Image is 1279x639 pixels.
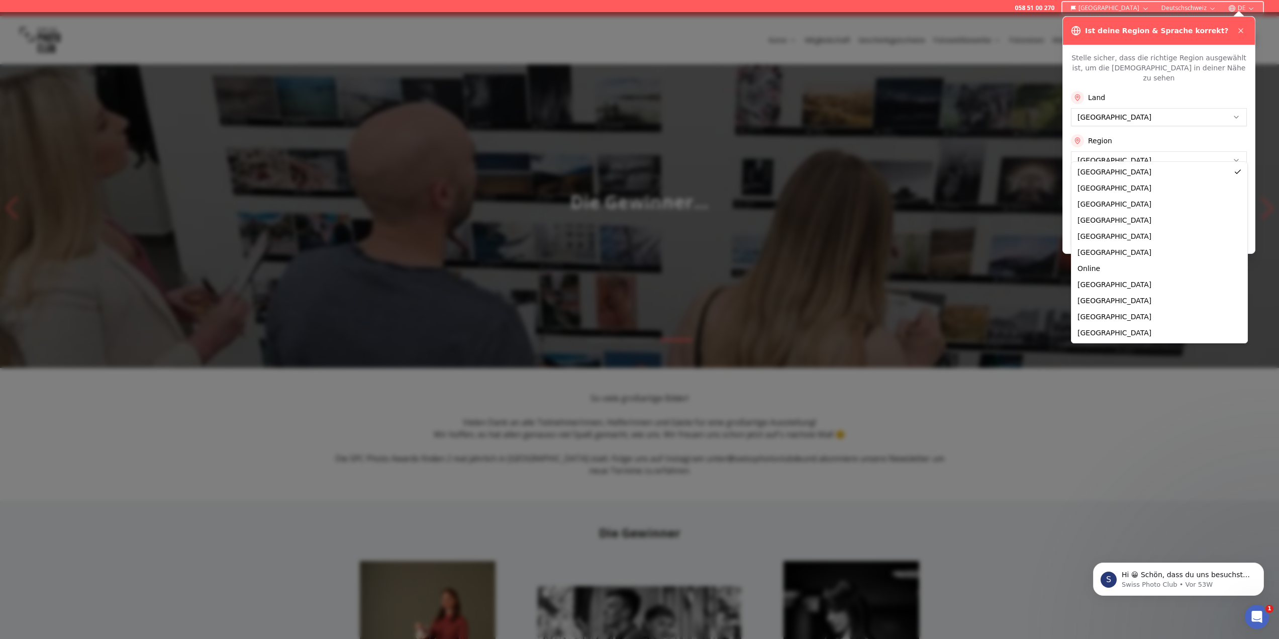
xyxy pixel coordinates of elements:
[1077,313,1151,321] span: [GEOGRAPHIC_DATA]
[1077,264,1100,272] span: Online
[1077,216,1151,224] span: [GEOGRAPHIC_DATA]
[1265,605,1273,613] span: 1
[1077,281,1151,289] span: [GEOGRAPHIC_DATA]
[1245,605,1269,629] iframe: Intercom live chat
[1077,248,1151,256] span: [GEOGRAPHIC_DATA]
[1078,541,1279,612] iframe: Intercom notifications Nachricht
[1077,297,1151,305] span: [GEOGRAPHIC_DATA]
[1077,184,1151,192] span: [GEOGRAPHIC_DATA]
[1077,168,1151,176] span: [GEOGRAPHIC_DATA]
[1077,200,1151,208] span: [GEOGRAPHIC_DATA]
[1077,329,1151,337] span: [GEOGRAPHIC_DATA]
[1077,232,1151,240] span: [GEOGRAPHIC_DATA]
